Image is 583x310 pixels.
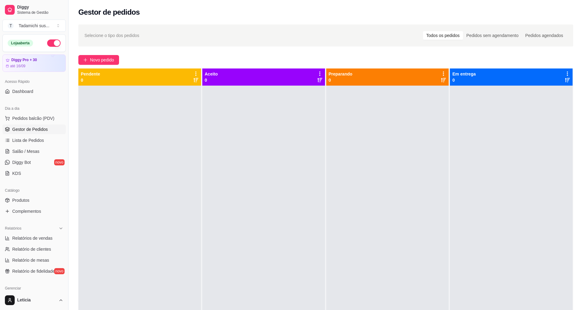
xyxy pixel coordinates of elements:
a: Salão / Mesas [2,146,66,156]
a: DiggySistema de Gestão [2,2,66,17]
button: Leticia [2,293,66,308]
div: Catálogo [2,186,66,195]
span: Lista de Pedidos [12,137,44,143]
span: Produtos [12,197,29,203]
div: Pedidos agendados [522,31,566,40]
div: Pedidos sem agendamento [463,31,522,40]
div: Gerenciar [2,283,66,293]
p: 0 [329,77,353,83]
p: Aceito [205,71,218,77]
span: Novo pedido [90,57,114,63]
span: Salão / Mesas [12,148,39,154]
a: Diggy Pro + 30até 16/09 [2,54,66,72]
h2: Gestor de pedidos [78,7,140,17]
div: Acesso Rápido [2,77,66,87]
a: Relatório de fidelidadenovo [2,266,66,276]
a: Gestor de Pedidos [2,124,66,134]
a: Relatórios de vendas [2,233,66,243]
span: Relatórios [5,226,21,231]
p: Em entrega [452,71,476,77]
span: Relatório de fidelidade [12,268,55,274]
span: Pedidos balcão (PDV) [12,115,54,121]
a: Lista de Pedidos [2,135,66,145]
a: Dashboard [2,87,66,96]
button: Alterar Status [47,39,61,47]
div: Todos os pedidos [423,31,463,40]
a: Relatório de mesas [2,255,66,265]
span: plus [83,58,88,62]
a: Diggy Botnovo [2,157,66,167]
span: Diggy Bot [12,159,31,165]
p: 0 [452,77,476,83]
span: Relatórios de vendas [12,235,53,241]
span: Leticia [17,297,56,303]
p: Pendente [81,71,100,77]
span: Relatório de clientes [12,246,51,252]
div: Loja aberta [8,40,33,46]
span: T [8,23,14,29]
a: Produtos [2,195,66,205]
a: KDS [2,168,66,178]
div: Dia a dia [2,104,66,113]
a: Relatório de clientes [2,244,66,254]
div: Tadamichi sus ... [19,23,49,29]
span: Dashboard [12,88,33,94]
span: Relatório de mesas [12,257,49,263]
article: Diggy Pro + 30 [11,58,37,62]
button: Novo pedido [78,55,119,65]
p: Preparando [329,71,353,77]
p: 0 [205,77,218,83]
button: Select a team [2,20,66,32]
span: Diggy [17,5,63,10]
span: Sistema de Gestão [17,10,63,15]
span: KDS [12,170,21,176]
article: até 16/09 [10,64,25,68]
button: Pedidos balcão (PDV) [2,113,66,123]
p: 0 [81,77,100,83]
span: Complementos [12,208,41,214]
a: Complementos [2,206,66,216]
span: Gestor de Pedidos [12,126,48,132]
span: Selecione o tipo dos pedidos [84,32,139,39]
